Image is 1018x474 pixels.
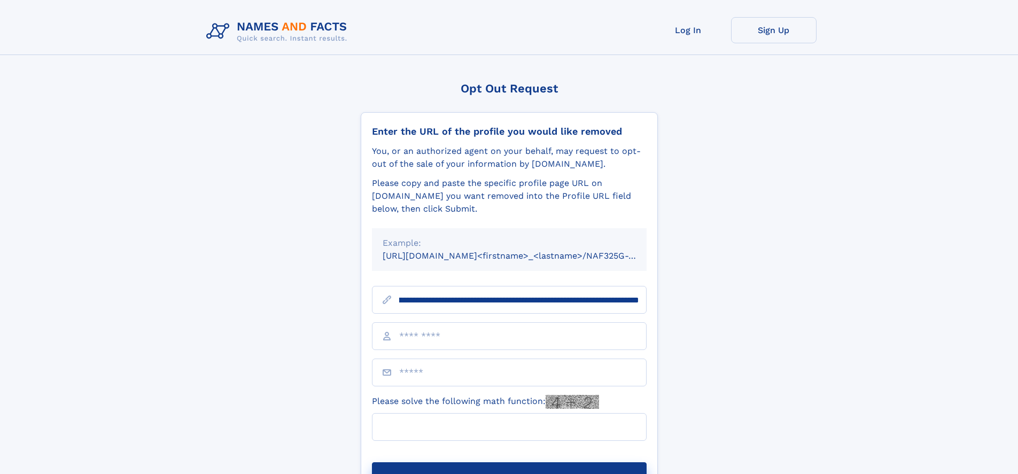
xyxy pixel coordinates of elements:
[372,145,647,170] div: You, or an authorized agent on your behalf, may request to opt-out of the sale of your informatio...
[361,82,658,95] div: Opt Out Request
[383,237,636,250] div: Example:
[202,17,356,46] img: Logo Names and Facts
[731,17,817,43] a: Sign Up
[372,126,647,137] div: Enter the URL of the profile you would like removed
[372,177,647,215] div: Please copy and paste the specific profile page URL on [DOMAIN_NAME] you want removed into the Pr...
[646,17,731,43] a: Log In
[383,251,667,261] small: [URL][DOMAIN_NAME]<firstname>_<lastname>/NAF325G-xxxxxxxx
[372,395,599,409] label: Please solve the following math function:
